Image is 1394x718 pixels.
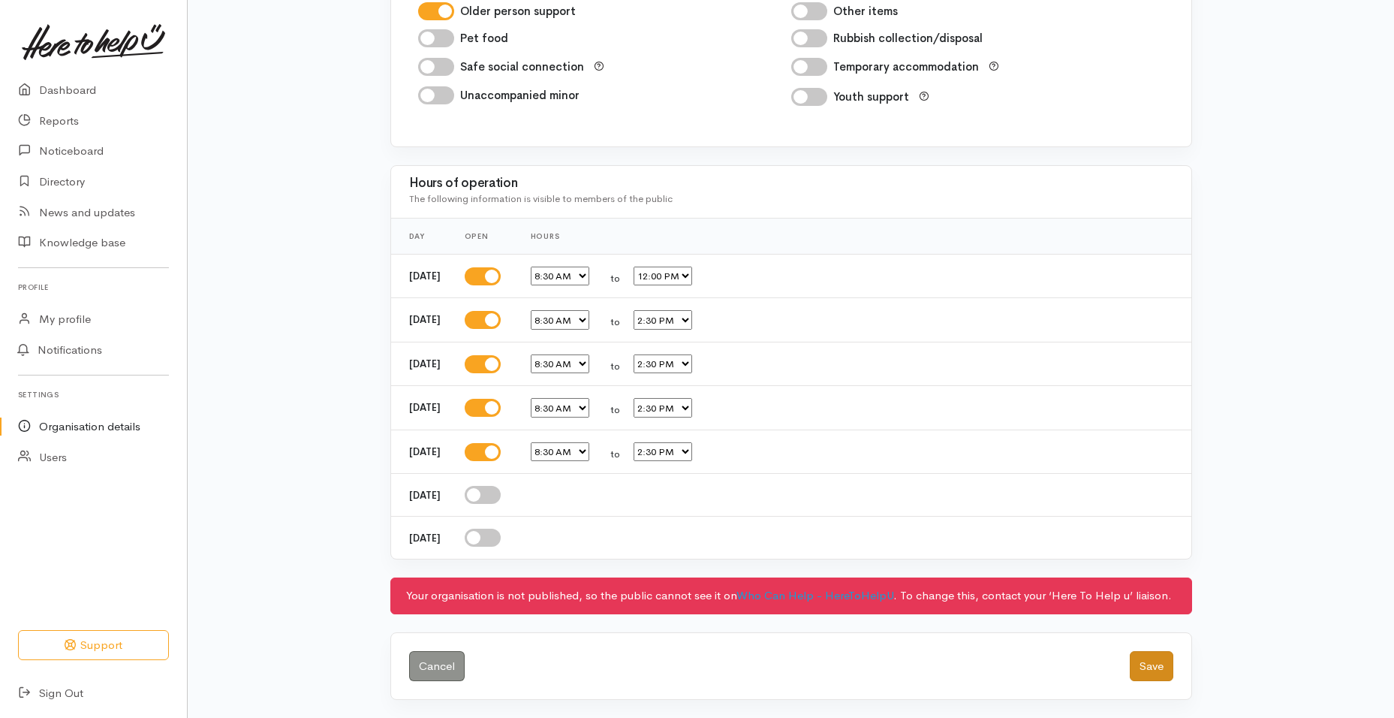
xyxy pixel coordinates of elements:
label: Older person support [460,3,576,20]
label: Safe social connection [460,59,584,76]
div: Your organisation is not published, so the public cannot see it on . To change this, contact your... [390,578,1192,614]
label: Pet food [460,30,508,47]
label: Youth support [833,89,909,106]
th: Open [453,219,519,255]
span: The following information is visible to members of the public [409,192,673,205]
label: Temporary accommodation [833,59,979,76]
a: Cancel [409,651,465,682]
span: to [610,442,620,462]
button: Save [1130,651,1173,682]
h3: Hours of operation [409,176,1173,191]
b: [DATE] [409,445,441,458]
b: [DATE] [409,489,441,502]
span: to [610,354,620,374]
span: to [610,267,620,286]
b: [DATE] [409,401,441,414]
button: Support [18,630,169,661]
label: Rubbish collection/disposal [833,30,983,47]
b: [DATE] [409,270,441,282]
b: [DATE] [409,357,441,370]
span: to [610,398,620,418]
th: Hours [519,219,1191,255]
h6: Profile [18,277,169,297]
span: to [610,310,620,330]
b: [DATE] [409,313,441,326]
b: [DATE] [409,532,441,545]
label: Other items [833,3,898,20]
th: Day [391,219,453,255]
h6: Settings [18,385,169,405]
a: Who Can Help - HereToHelpU [736,588,893,602]
label: Unaccompanied minor [460,87,580,104]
